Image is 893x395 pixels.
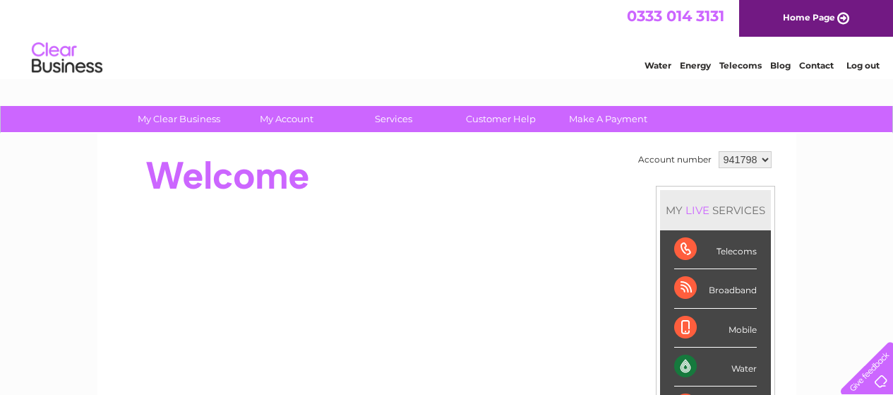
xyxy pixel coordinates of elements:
[635,148,715,172] td: Account number
[31,37,103,80] img: logo.png
[645,60,671,71] a: Water
[799,60,834,71] a: Contact
[846,60,880,71] a: Log out
[683,204,712,217] div: LIVE
[114,8,781,69] div: Clear Business is a trading name of Verastar Limited (registered in [GEOGRAPHIC_DATA] No. 3667643...
[674,230,757,269] div: Telecoms
[550,106,666,132] a: Make A Payment
[680,60,711,71] a: Energy
[770,60,791,71] a: Blog
[674,269,757,308] div: Broadband
[719,60,762,71] a: Telecoms
[674,348,757,387] div: Water
[443,106,559,132] a: Customer Help
[660,190,771,230] div: MY SERVICES
[335,106,452,132] a: Services
[674,309,757,348] div: Mobile
[627,7,724,25] a: 0333 014 3131
[121,106,237,132] a: My Clear Business
[228,106,344,132] a: My Account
